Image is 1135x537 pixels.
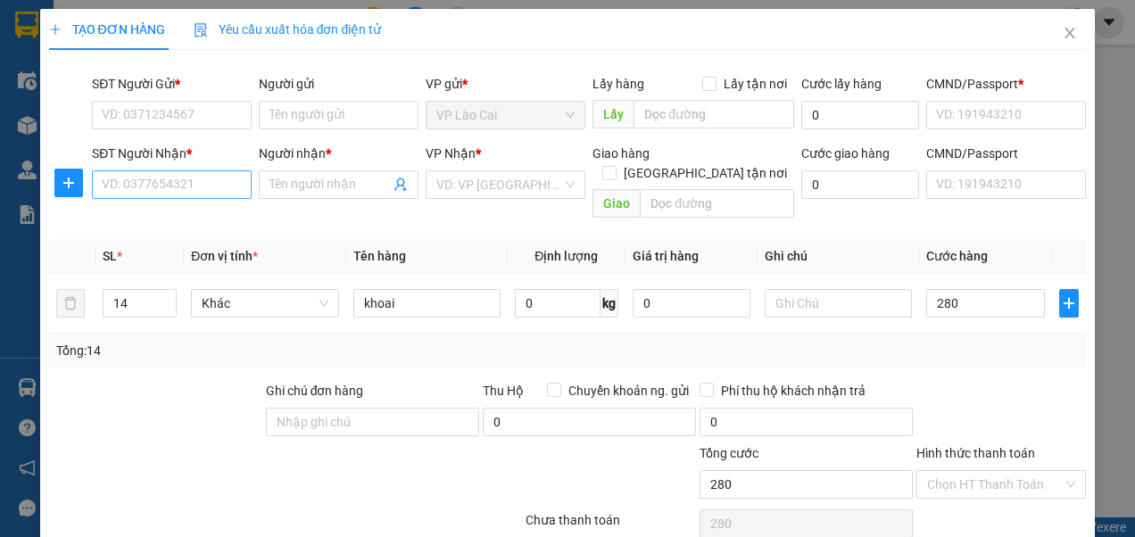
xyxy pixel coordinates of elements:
[266,408,479,436] input: Ghi chú đơn hàng
[534,249,598,263] span: Định lượng
[266,384,364,398] label: Ghi chú đơn hàng
[191,249,258,263] span: Đơn vị tính
[801,101,919,129] input: Cước lấy hàng
[758,239,919,274] th: Ghi chú
[92,144,252,163] div: SĐT Người Nhận
[1059,289,1080,318] button: plus
[926,74,1086,94] div: CMND/Passport
[617,163,794,183] span: [GEOGRAPHIC_DATA] tận nơi
[194,23,208,37] img: icon
[1060,296,1079,310] span: plus
[633,249,699,263] span: Giá trị hàng
[561,381,696,401] span: Chuyển khoản ng. gửi
[714,381,873,401] span: Phí thu hộ khách nhận trả
[592,146,650,161] span: Giao hàng
[353,249,406,263] span: Tên hàng
[700,446,758,460] span: Tổng cước
[353,289,501,318] input: VD: Bàn, Ghế
[916,446,1035,460] label: Hình thức thanh toán
[926,249,988,263] span: Cước hàng
[765,289,912,318] input: Ghi Chú
[592,100,634,128] span: Lấy
[1045,9,1095,59] button: Close
[801,77,882,91] label: Cước lấy hàng
[426,146,476,161] span: VP Nhận
[717,74,794,94] span: Lấy tận nơi
[592,189,640,218] span: Giao
[483,384,524,398] span: Thu Hộ
[601,289,618,318] span: kg
[54,169,83,197] button: plus
[202,290,327,317] span: Khác
[640,189,794,218] input: Dọc đường
[436,102,575,128] span: VP Lào Cai
[801,170,919,199] input: Cước giao hàng
[56,341,440,360] div: Tổng: 14
[55,176,82,190] span: plus
[633,289,750,318] input: 0
[634,100,794,128] input: Dọc đường
[56,289,85,318] button: delete
[592,77,644,91] span: Lấy hàng
[801,146,890,161] label: Cước giao hàng
[426,74,585,94] div: VP gửi
[394,178,408,192] span: user-add
[103,249,117,263] span: SL
[49,22,165,37] span: TẠO ĐƠN HÀNG
[259,74,418,94] div: Người gửi
[194,22,382,37] span: Yêu cầu xuất hóa đơn điện tử
[259,144,418,163] div: Người nhận
[926,144,1086,163] div: CMND/Passport
[49,23,62,36] span: plus
[92,74,252,94] div: SĐT Người Gửi
[1063,26,1077,40] span: close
